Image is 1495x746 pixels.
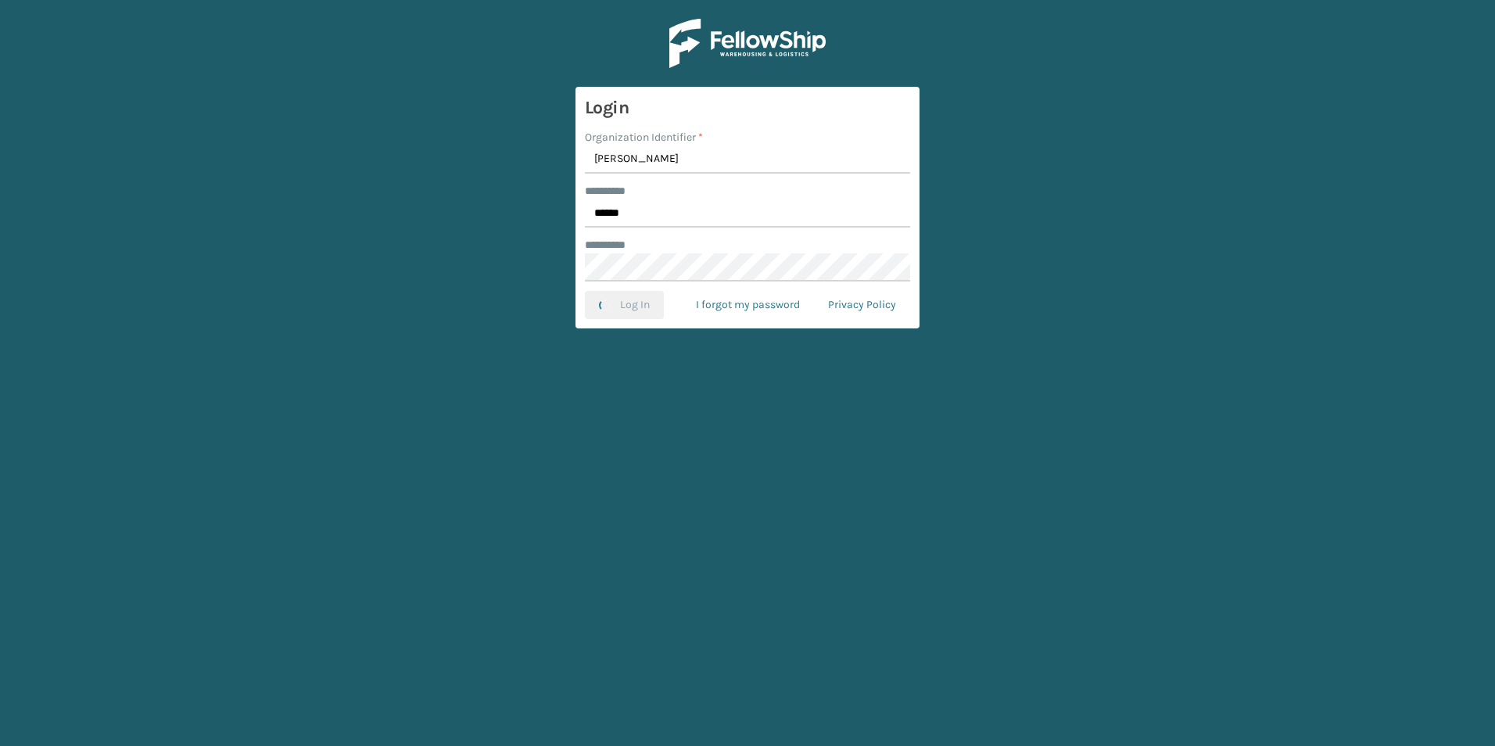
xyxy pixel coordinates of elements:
[585,129,703,145] label: Organization Identifier
[585,291,664,319] button: Log In
[814,291,910,319] a: Privacy Policy
[682,291,814,319] a: I forgot my password
[669,19,826,68] img: Logo
[585,96,910,120] h3: Login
